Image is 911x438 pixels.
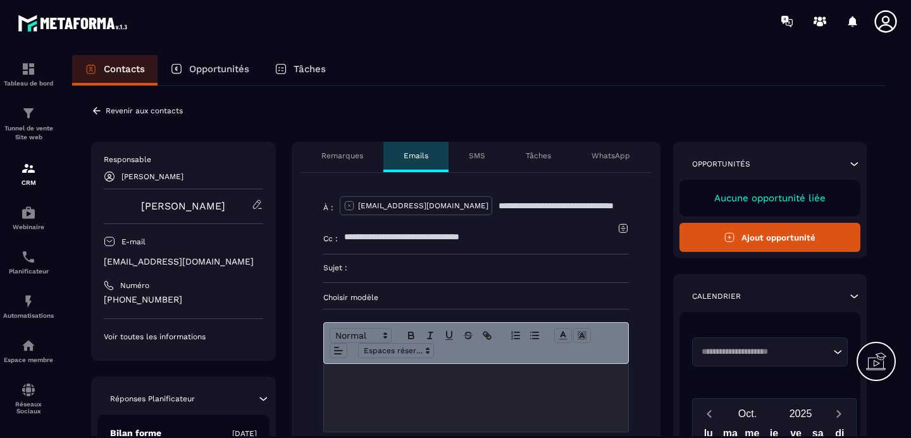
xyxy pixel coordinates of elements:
p: À : [323,203,333,213]
p: Choisir modèle [323,292,629,303]
img: automations [21,294,36,309]
p: Emails [404,151,428,161]
img: formation [21,161,36,176]
a: schedulerschedulerPlanificateur [3,240,54,284]
p: Tâches [294,63,326,75]
p: CRM [3,179,54,186]
img: social-network [21,382,36,397]
a: formationformationCRM [3,151,54,196]
a: Tâches [262,55,338,85]
p: Calendrier [692,291,741,301]
p: Responsable [104,154,263,165]
a: automationsautomationsAutomatisations [3,284,54,328]
p: Webinaire [3,223,54,230]
button: Previous month [698,405,721,422]
a: social-networksocial-networkRéseaux Sociaux [3,373,54,424]
p: Tâches [526,151,551,161]
button: Open years overlay [774,403,827,425]
p: [EMAIL_ADDRESS][DOMAIN_NAME] [358,201,488,211]
p: Remarques [321,151,363,161]
p: Numéro [120,280,149,291]
a: automationsautomationsEspace membre [3,328,54,373]
p: Automatisations [3,312,54,319]
a: formationformationTunnel de vente Site web [3,96,54,151]
p: Opportunités [189,63,249,75]
p: Cc : [323,234,338,244]
a: Opportunités [158,55,262,85]
p: Aucune opportunité liée [692,192,848,204]
p: Planificateur [3,268,54,275]
p: SMS [469,151,485,161]
p: Contacts [104,63,145,75]
p: Tableau de bord [3,80,54,87]
p: Espace membre [3,356,54,363]
p: Sujet : [323,263,347,273]
p: [PERSON_NAME] [121,172,183,181]
p: [EMAIL_ADDRESS][DOMAIN_NAME] [104,256,263,268]
p: Réseaux Sociaux [3,401,54,415]
img: formation [21,106,36,121]
p: WhatsApp [592,151,630,161]
input: Search for option [697,346,831,358]
p: Voir toutes les informations [104,332,263,342]
p: Revenir aux contacts [106,106,183,115]
a: Contacts [72,55,158,85]
button: Ajout opportunité [679,223,861,252]
a: automationsautomationsWebinaire [3,196,54,240]
div: Search for option [692,337,848,366]
button: Open months overlay [721,403,774,425]
img: logo [18,11,132,35]
p: Tunnel de vente Site web [3,124,54,142]
img: scheduler [21,249,36,265]
p: E-mail [121,237,146,247]
img: automations [21,338,36,353]
p: Réponses Planificateur [110,394,195,404]
p: [PHONE_NUMBER] [104,294,263,306]
button: Next month [827,405,851,422]
img: automations [21,205,36,220]
a: formationformationTableau de bord [3,52,54,96]
p: Opportunités [692,159,750,169]
a: [PERSON_NAME] [141,200,225,212]
img: formation [21,61,36,77]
